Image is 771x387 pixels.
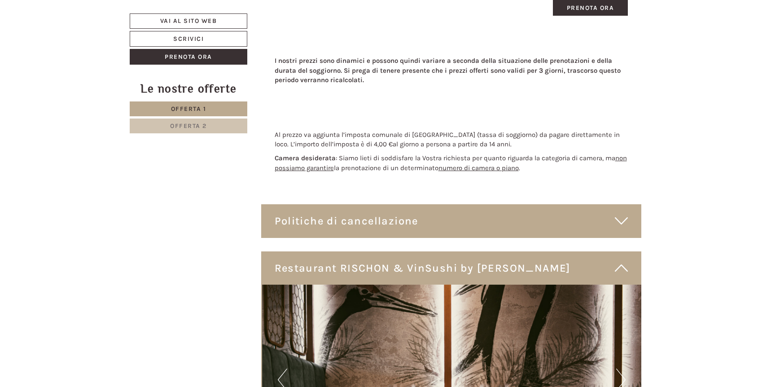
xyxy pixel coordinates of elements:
a: Scrivici [130,31,247,47]
div: Le nostre offerte [130,80,247,97]
strong: I nostri prezzi sono dinamici e possono quindi variare a seconda della situazione delle prenotazi... [275,57,621,84]
div: Buon giorno, come possiamo aiutarla? [7,24,145,52]
a: Vai al sito web [130,13,247,29]
strong: Camera desiderata [275,154,336,162]
span: Offerta 1 [171,105,206,113]
div: [DATE] [161,7,192,22]
span: Al prezzo va aggiunta l’imposta comunale di [GEOGRAPHIC_DATA] (tassa di soggiorno) da pagare dire... [275,131,620,148]
u: numero di camera o piano [438,164,519,172]
div: Restaurant RISCHON & VinSushi by [PERSON_NAME] [261,251,642,285]
div: Hotel B&B Feldmessner [13,26,141,33]
p: . [275,130,628,150]
u: non possiamo garantire [275,154,627,172]
span: al giorno a persona a partire da 14 anni [393,140,510,148]
button: Invia [306,237,353,252]
small: 11:25 [13,44,141,50]
div: Politiche di cancellazione [261,204,642,237]
span: Offerta 2 [170,122,207,130]
a: Prenota ora [130,49,247,65]
p: : Siamo lieti di soddisfare la Vostra richiesta per quanto riguarda la categoria di camera, ma la... [275,154,628,173]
